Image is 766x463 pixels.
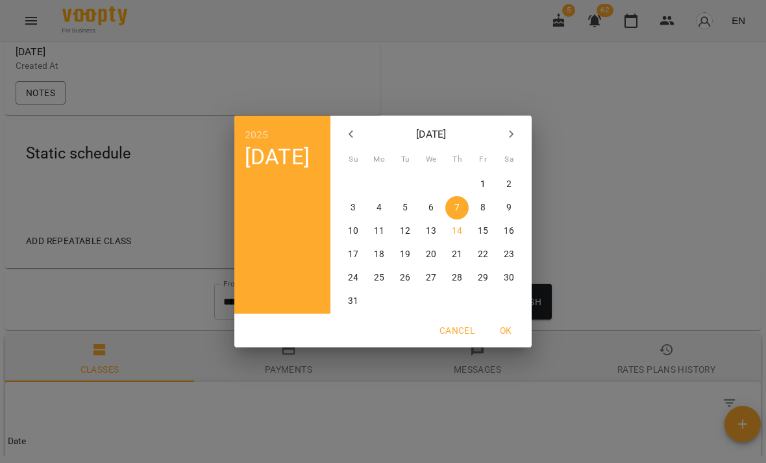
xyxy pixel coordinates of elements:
button: 29 [471,266,495,290]
p: 31 [348,295,358,308]
p: 4 [377,201,382,214]
button: 25 [367,266,391,290]
span: Fr [471,153,495,166]
p: 24 [348,271,358,284]
button: 17 [341,243,365,266]
span: Su [341,153,365,166]
p: 14 [452,225,462,238]
p: 30 [504,271,514,284]
p: 15 [478,225,488,238]
p: 3 [351,201,356,214]
p: 1 [480,178,486,191]
p: 17 [348,248,358,261]
button: 1 [471,173,495,196]
button: 11 [367,219,391,243]
button: 12 [393,219,417,243]
button: 6 [419,196,443,219]
button: 24 [341,266,365,290]
p: 21 [452,248,462,261]
button: 15 [471,219,495,243]
p: 28 [452,271,462,284]
p: 10 [348,225,358,238]
button: 30 [497,266,521,290]
button: 7 [445,196,469,219]
button: 21 [445,243,469,266]
p: 26 [400,271,410,284]
button: 4 [367,196,391,219]
p: 5 [402,201,408,214]
button: 14 [445,219,469,243]
button: 9 [497,196,521,219]
p: 2 [506,178,512,191]
button: 28 [445,266,469,290]
span: Mo [367,153,391,166]
p: 29 [478,271,488,284]
p: 27 [426,271,436,284]
p: 23 [504,248,514,261]
p: 7 [454,201,460,214]
button: 5 [393,196,417,219]
span: OK [490,323,521,338]
span: Th [445,153,469,166]
p: 22 [478,248,488,261]
button: 10 [341,219,365,243]
p: 19 [400,248,410,261]
span: Sa [497,153,521,166]
button: 2 [497,173,521,196]
p: 13 [426,225,436,238]
button: 3 [341,196,365,219]
button: 27 [419,266,443,290]
button: 31 [341,290,365,313]
span: Tu [393,153,417,166]
p: 18 [374,248,384,261]
p: 9 [506,201,512,214]
p: [DATE] [367,127,496,142]
button: 8 [471,196,495,219]
button: OK [485,319,526,342]
button: 22 [471,243,495,266]
button: 19 [393,243,417,266]
button: 2025 [245,126,269,144]
button: [DATE] [245,144,310,170]
button: 23 [497,243,521,266]
p: 6 [428,201,434,214]
p: 8 [480,201,486,214]
button: Cancel [434,319,480,342]
button: 20 [419,243,443,266]
button: 18 [367,243,391,266]
button: 26 [393,266,417,290]
p: 16 [504,225,514,238]
button: 13 [419,219,443,243]
button: 16 [497,219,521,243]
p: 25 [374,271,384,284]
p: 12 [400,225,410,238]
p: 20 [426,248,436,261]
span: We [419,153,443,166]
p: 11 [374,225,384,238]
span: Cancel [439,323,475,338]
